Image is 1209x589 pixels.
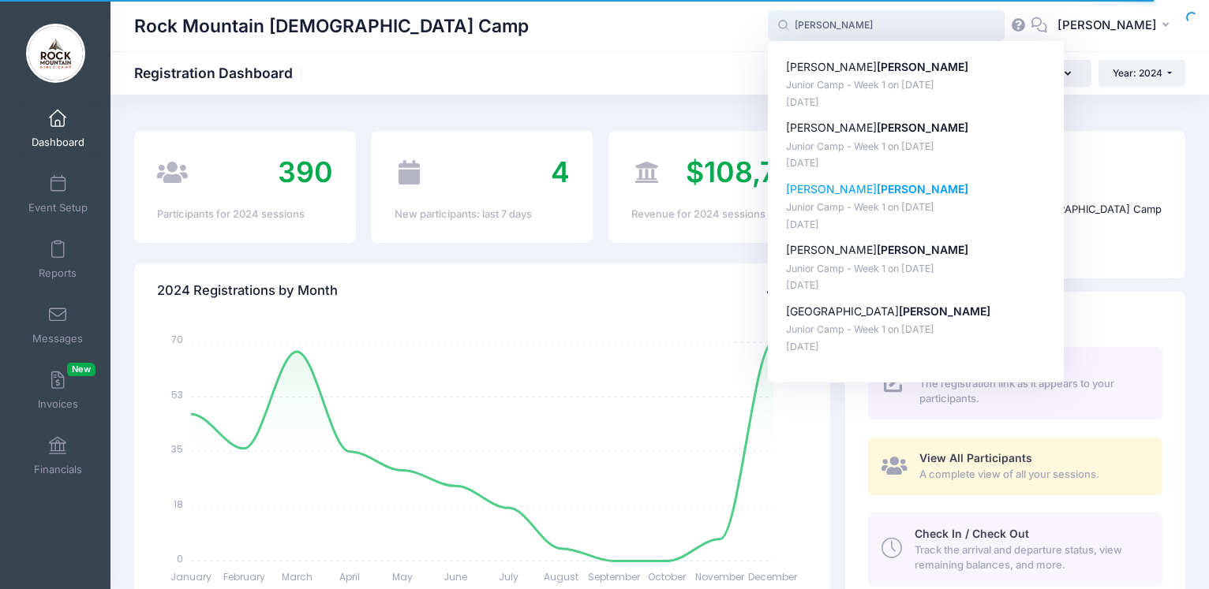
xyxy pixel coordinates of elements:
[21,101,95,156] a: Dashboard
[21,166,95,222] a: Event Setup
[631,207,807,222] div: Revenue for 2024 sessions
[786,278,1046,293] p: [DATE]
[868,438,1162,495] a: View All Participants A complete view of all your sessions.
[32,332,83,345] span: Messages
[915,527,1029,540] span: Check In / Check Out
[786,218,1046,233] p: [DATE]
[499,570,518,583] tspan: July
[171,442,183,456] tspan: 35
[34,463,82,476] span: Financials
[21,297,95,352] a: Messages
[39,267,77,280] span: Reports
[171,387,183,401] tspan: 53
[67,363,95,376] span: New
[686,155,807,189] span: $108,719
[919,451,1032,464] span: View All Participants
[157,207,332,222] div: Participants for 2024 sessions
[32,136,84,149] span: Dashboard
[696,570,746,583] tspan: November
[786,156,1046,171] p: [DATE]
[545,570,579,583] tspan: August
[26,24,85,83] img: Rock Mountain Bible Camp
[649,570,687,583] tspan: October
[395,207,570,222] div: New participants: last 7 days
[21,232,95,287] a: Reports
[157,268,338,313] h4: 2024 Registrations by Month
[786,340,1046,355] p: [DATE]
[749,570,799,583] tspan: December
[589,570,642,583] tspan: September
[134,65,306,81] h1: Registration Dashboard
[28,201,88,214] span: Event Setup
[915,542,1144,573] span: Track the arrival and departure status, view remaining balances, and more.
[786,200,1046,215] p: Junior Camp - Week 1 on [DATE]
[551,155,570,189] span: 4
[786,304,1046,320] p: [GEOGRAPHIC_DATA]
[21,428,95,483] a: Financials
[1099,60,1185,87] button: Year: 2024
[38,397,78,411] span: Invoices
[1047,8,1185,44] button: [PERSON_NAME]
[868,347,1162,419] a: Registration Link The registration link as it appears to your participants.
[174,497,183,510] tspan: 18
[282,570,313,583] tspan: March
[444,570,468,583] tspan: June
[877,182,968,196] strong: [PERSON_NAME]
[786,120,1046,136] p: [PERSON_NAME]
[786,322,1046,337] p: Junior Camp - Week 1 on [DATE]
[786,59,1046,76] p: [PERSON_NAME]
[877,60,968,73] strong: [PERSON_NAME]
[786,242,1046,259] p: [PERSON_NAME]
[877,243,968,256] strong: [PERSON_NAME]
[21,363,95,418] a: InvoicesNew
[786,95,1046,110] p: [DATE]
[170,570,211,583] tspan: January
[392,570,413,583] tspan: May
[786,140,1046,155] p: Junior Camp - Week 1 on [DATE]
[1057,17,1157,34] span: [PERSON_NAME]
[177,552,183,565] tspan: 0
[899,304,990,318] strong: [PERSON_NAME]
[786,262,1046,277] p: Junior Camp - Week 1 on [DATE]
[786,181,1046,198] p: [PERSON_NAME]
[786,78,1046,93] p: Junior Camp - Week 1 on [DATE]
[223,570,265,583] tspan: February
[768,10,1005,42] input: Search by First Name, Last Name, or Email...
[134,8,529,44] h1: Rock Mountain [DEMOGRAPHIC_DATA] Camp
[919,376,1144,407] span: The registration link as it appears to your participants.
[278,155,333,189] span: 390
[171,333,183,346] tspan: 70
[1113,67,1162,79] span: Year: 2024
[339,570,360,583] tspan: April
[919,467,1144,483] span: A complete view of all your sessions.
[868,513,1162,585] a: Check In / Check Out Track the arrival and departure status, view remaining balances, and more.
[877,121,968,134] strong: [PERSON_NAME]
